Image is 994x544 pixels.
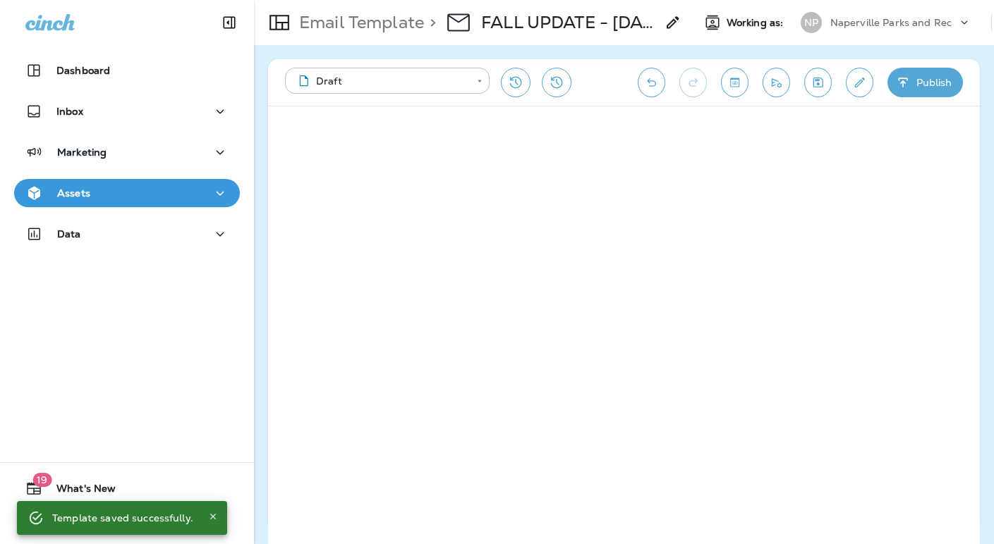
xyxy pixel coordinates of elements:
div: FALL UPDATE - 10/7/25 [481,12,656,33]
p: Dashboard [56,65,110,76]
span: What's New [42,483,116,500]
p: > [424,12,436,33]
p: Email Template [293,12,424,33]
button: Inbox [14,97,240,125]
button: Restore from previous version [501,68,531,97]
p: Naperville Parks and Rec [830,17,952,28]
button: Close [205,508,222,525]
p: Data [57,228,81,240]
button: Assets [14,179,240,207]
button: Toggle preview [721,68,748,97]
div: NP [801,12,822,33]
button: Send test email [763,68,790,97]
button: Collapse Sidebar [210,8,249,37]
button: Data [14,220,240,248]
button: Publish [887,68,963,97]
button: Save [804,68,832,97]
button: Undo [638,68,665,97]
button: Support [14,508,240,536]
span: 19 [32,473,51,487]
span: Working as: [727,17,787,29]
button: 19What's New [14,474,240,502]
p: Inbox [56,106,83,117]
p: Marketing [57,147,107,158]
p: Assets [57,187,90,199]
p: FALL UPDATE - [DATE] [481,12,656,33]
button: Dashboard [14,56,240,85]
div: Template saved successfully. [52,505,193,531]
button: Marketing [14,138,240,166]
div: Draft [295,74,467,88]
button: View Changelog [542,68,571,97]
button: Edit details [846,68,873,97]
